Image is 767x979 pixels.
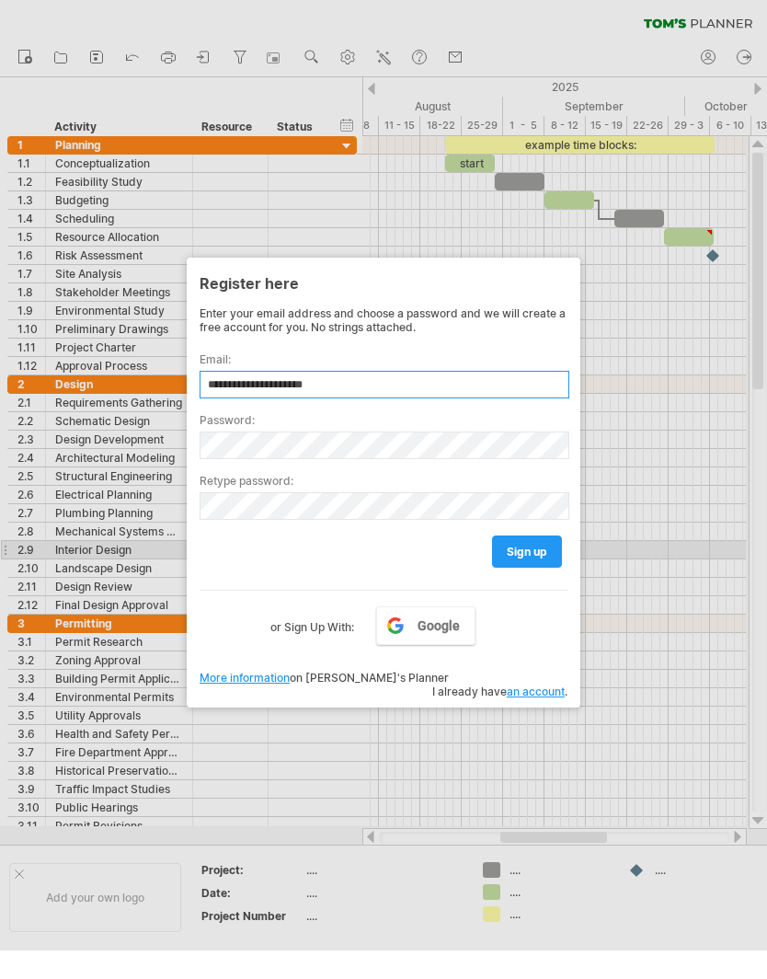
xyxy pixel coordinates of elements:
[492,536,562,568] a: sign up
[200,474,567,488] label: Retype password:
[432,685,567,698] span: I already have .
[200,671,290,685] a: More information
[270,606,354,638] label: or Sign Up With:
[200,352,567,366] label: Email:
[200,671,449,685] span: on [PERSON_NAME]'s Planner
[200,413,567,427] label: Password:
[376,606,475,645] a: Google
[418,618,460,633] span: Google
[507,685,565,698] a: an account
[200,266,567,299] div: Register here
[200,306,567,334] div: Enter your email address and choose a password and we will create a free account for you. No stri...
[507,545,547,559] span: sign up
